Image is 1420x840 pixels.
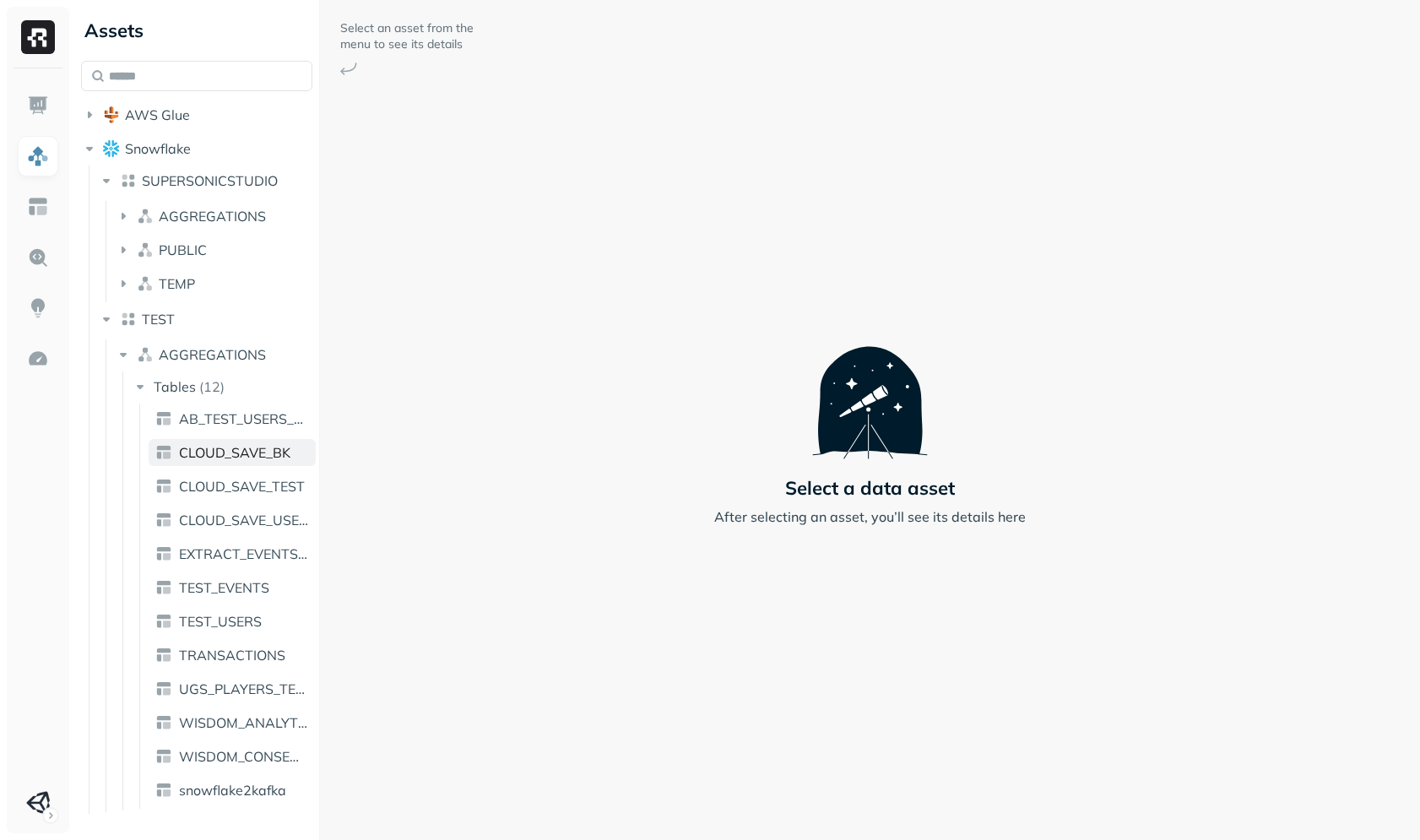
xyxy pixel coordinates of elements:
img: table [155,512,172,528]
img: namespace [137,208,154,225]
a: UGS_PLAYERS_TEST [149,675,316,702]
img: table [155,478,172,495]
button: SUPERSONICSTUDIO [98,167,313,194]
span: TEST_EVENTS [179,579,269,596]
span: TRANSACTIONS [179,647,285,664]
img: Assets [27,145,49,167]
span: PUBLIC [159,241,207,258]
p: Select a data asset [785,476,955,500]
button: AGGREGATIONS [115,203,314,230]
span: WISDOM_CONSENT_PROD_SNOWFLAKE [179,748,309,765]
p: Select an asset from the menu to see its details [340,20,475,52]
img: Query Explorer [27,247,49,268]
button: TEST [98,306,313,333]
img: table [155,579,172,596]
img: lake [120,311,137,328]
span: SUPERSONICSTUDIO [142,172,278,189]
a: AB_TEST_USERS_ENTRIES_V2 [149,405,316,432]
span: CLOUD_SAVE_BK [179,444,290,461]
img: lake [120,172,137,189]
img: Unity [26,791,50,815]
img: Ryft [21,20,55,54]
a: WISDOM_CONSENT_PROD_SNOWFLAKE [149,743,316,770]
span: AGGREGATIONS [159,208,266,225]
a: TEST_USERS [149,608,316,635]
img: table [155,613,172,630]
a: CLOUD_SAVE_USERS [149,507,316,534]
span: EXTRACT_EVENTS_QA [179,545,309,562]
img: root [103,106,120,123]
div: Assets [81,17,312,44]
span: CLOUD_SAVE_TEST [179,478,305,495]
span: Snowflake [125,140,191,157]
img: table [155,782,172,799]
span: UGS_PLAYERS_TEST [179,680,309,697]
img: namespace [137,241,154,258]
button: TEMP [115,270,314,297]
img: Telescope [812,313,928,458]
img: table [155,647,172,664]
span: TEST [142,311,175,328]
img: Dashboard [27,95,49,117]
span: Tables [154,378,196,395]
button: Snowflake [81,135,312,162]
button: PUBLIC [115,236,314,263]
img: namespace [137,346,154,363]
p: After selecting an asset, you’ll see its details here [714,507,1026,527]
img: table [155,714,172,731]
img: table [155,410,172,427]
span: AWS Glue [125,106,190,123]
img: Insights [27,297,49,319]
span: TEST_USERS [179,613,262,630]
img: table [155,748,172,765]
img: Asset Explorer [27,196,49,218]
a: CLOUD_SAVE_BK [149,439,316,466]
span: CLOUD_SAVE_USERS [179,512,309,528]
span: TEMP [159,275,195,292]
a: snowflake2kafka [149,777,316,804]
a: EXTRACT_EVENTS_QA [149,540,316,567]
button: Tables(12) [132,373,315,400]
a: CLOUD_SAVE_TEST [149,473,316,500]
span: WISDOM_ANALYTICS_PROD_ICEBERG [179,714,309,731]
p: ( 12 ) [199,378,225,395]
img: Arrow [340,62,357,75]
img: Optimization [27,348,49,370]
a: WISDOM_ANALYTICS_PROD_ICEBERG [149,709,316,736]
span: AGGREGATIONS [159,346,266,363]
a: TRANSACTIONS [149,642,316,669]
img: table [155,545,172,562]
img: namespace [137,275,154,292]
button: AGGREGATIONS [115,341,314,368]
img: table [155,680,172,697]
a: TEST_EVENTS [149,574,316,601]
span: snowflake2kafka [179,782,286,799]
span: AB_TEST_USERS_ENTRIES_V2 [179,410,309,427]
img: root [103,140,120,156]
button: AWS Glue [81,101,312,128]
img: table [155,444,172,461]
